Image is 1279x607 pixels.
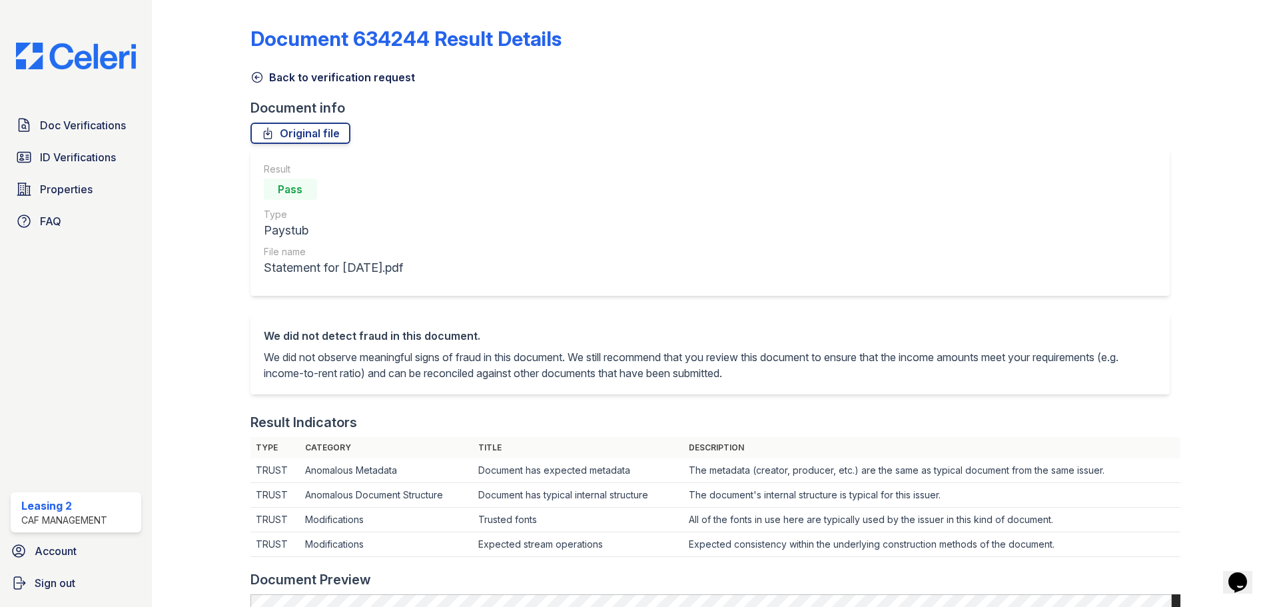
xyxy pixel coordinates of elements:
[250,437,300,458] th: Type
[250,570,371,589] div: Document Preview
[5,43,147,69] img: CE_Logo_Blue-a8612792a0a2168367f1c8372b55b34899dd931a85d93a1a3d3e32e68fde9ad4.png
[473,437,683,458] th: Title
[264,245,403,259] div: File name
[11,176,141,203] a: Properties
[683,458,1180,483] td: The metadata (creator, producer, etc.) are the same as typical document from the same issuer.
[683,532,1180,557] td: Expected consistency within the underlying construction methods of the document.
[473,508,683,532] td: Trusted fonts
[683,508,1180,532] td: All of the fonts in use here are typically used by the issuer in this kind of document.
[250,99,1180,117] div: Document info
[264,349,1156,381] p: We did not observe meaningful signs of fraud in this document. We still recommend that you review...
[250,458,300,483] td: TRUST
[264,208,403,221] div: Type
[35,575,75,591] span: Sign out
[21,498,107,514] div: Leasing 2
[35,543,77,559] span: Account
[300,437,473,458] th: Category
[250,483,300,508] td: TRUST
[264,259,403,277] div: Statement for [DATE].pdf
[473,458,683,483] td: Document has expected metadata
[250,508,300,532] td: TRUST
[250,532,300,557] td: TRUST
[11,144,141,171] a: ID Verifications
[300,458,473,483] td: Anomalous Metadata
[11,208,141,235] a: FAQ
[1223,554,1266,594] iframe: chat widget
[250,413,357,432] div: Result Indicators
[300,508,473,532] td: Modifications
[250,123,350,144] a: Original file
[5,570,147,596] a: Sign out
[264,328,1156,344] div: We did not detect fraud in this document.
[40,213,61,229] span: FAQ
[300,532,473,557] td: Modifications
[683,483,1180,508] td: The document's internal structure is typical for this issuer.
[11,112,141,139] a: Doc Verifications
[21,514,107,527] div: CAF Management
[264,221,403,240] div: Paystub
[473,532,683,557] td: Expected stream operations
[264,179,317,200] div: Pass
[264,163,403,176] div: Result
[250,69,415,85] a: Back to verification request
[5,538,147,564] a: Account
[40,181,93,197] span: Properties
[300,483,473,508] td: Anomalous Document Structure
[250,27,562,51] a: Document 634244 Result Details
[40,149,116,165] span: ID Verifications
[683,437,1180,458] th: Description
[473,483,683,508] td: Document has typical internal structure
[40,117,126,133] span: Doc Verifications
